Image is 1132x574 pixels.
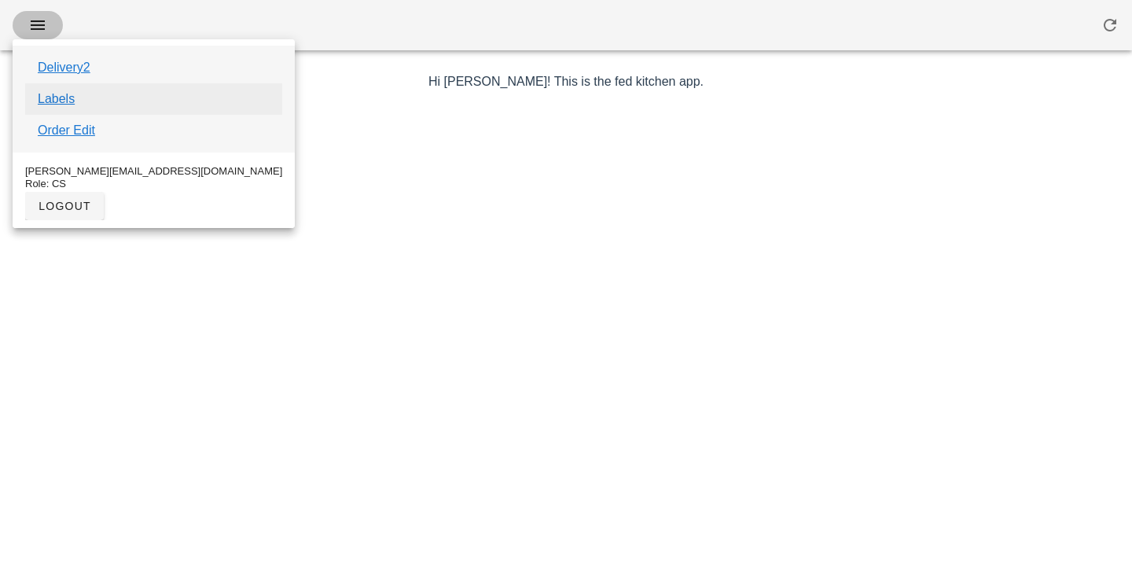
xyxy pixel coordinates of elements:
[38,121,95,140] a: Order Edit
[110,72,1023,91] p: Hi [PERSON_NAME]! This is the fed kitchen app.
[25,178,282,190] div: Role: CS
[25,165,282,178] div: [PERSON_NAME][EMAIL_ADDRESS][DOMAIN_NAME]
[38,200,91,212] span: logout
[38,90,75,109] a: Labels
[38,58,90,77] a: Delivery2
[25,192,104,220] button: logout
